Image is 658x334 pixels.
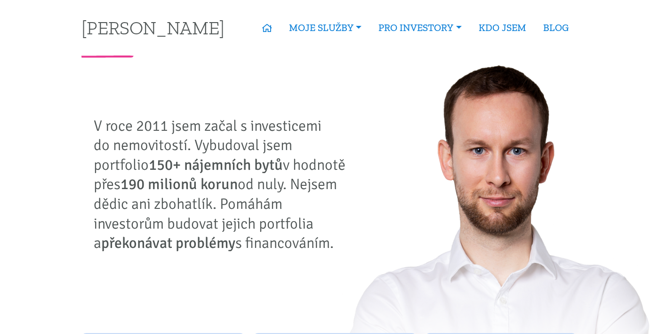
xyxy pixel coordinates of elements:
strong: 190 milionů korun [120,175,238,193]
strong: 150+ nájemních bytů [149,156,283,174]
p: V roce 2011 jsem začal s investicemi do nemovitostí. Vybudoval jsem portfolio v hodnotě přes od n... [94,116,353,253]
a: KDO JSEM [470,17,535,39]
strong: překonávat problémy [101,234,235,252]
a: [PERSON_NAME] [81,18,225,37]
a: MOJE SLUŽBY [281,17,370,39]
a: PRO INVESTORY [370,17,470,39]
a: BLOG [535,17,577,39]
